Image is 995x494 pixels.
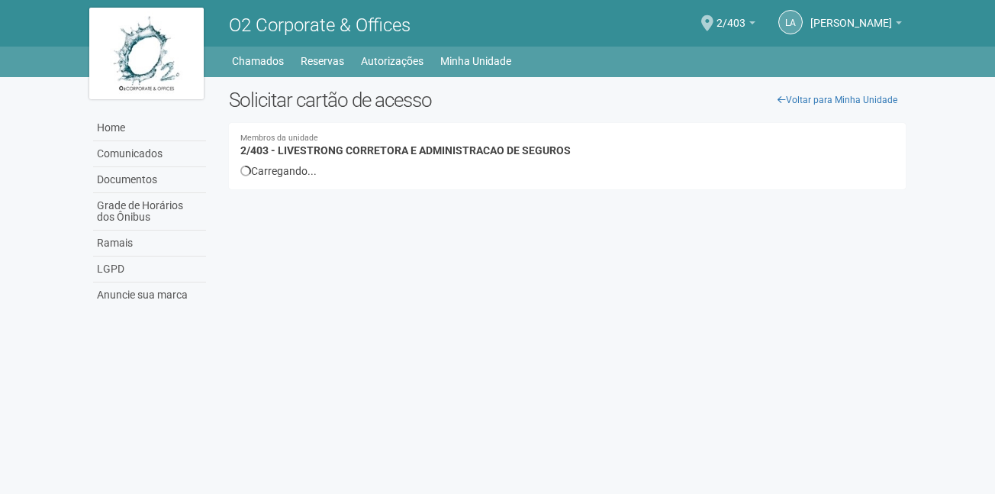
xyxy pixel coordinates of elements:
a: [PERSON_NAME] [810,19,902,31]
h2: Solicitar cartão de acesso [229,89,906,111]
span: Luísa Antunes de Mesquita [810,2,892,29]
a: Chamados [232,50,284,72]
a: Ramais [93,231,206,257]
a: Home [93,115,206,141]
a: Reservas [301,50,344,72]
div: Carregando... [240,164,894,178]
span: 2/403 [716,2,745,29]
a: Minha Unidade [440,50,511,72]
a: Anuncie sua marca [93,283,206,308]
a: 2/403 [716,19,755,31]
a: Autorizações [361,50,423,72]
a: Comunicados [93,141,206,167]
small: Membros da unidade [240,134,894,143]
img: logo.jpg [89,8,204,99]
a: Grade de Horários dos Ônibus [93,193,206,231]
a: LGPD [93,257,206,283]
a: LA [778,10,803,34]
span: O2 Corporate & Offices [229,15,411,36]
a: Documentos [93,167,206,193]
h4: 2/403 - LIVESTRONG CORRETORA E ADMINISTRACAO DE SEGUROS [240,134,894,157]
a: Voltar para Minha Unidade [769,89,906,111]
